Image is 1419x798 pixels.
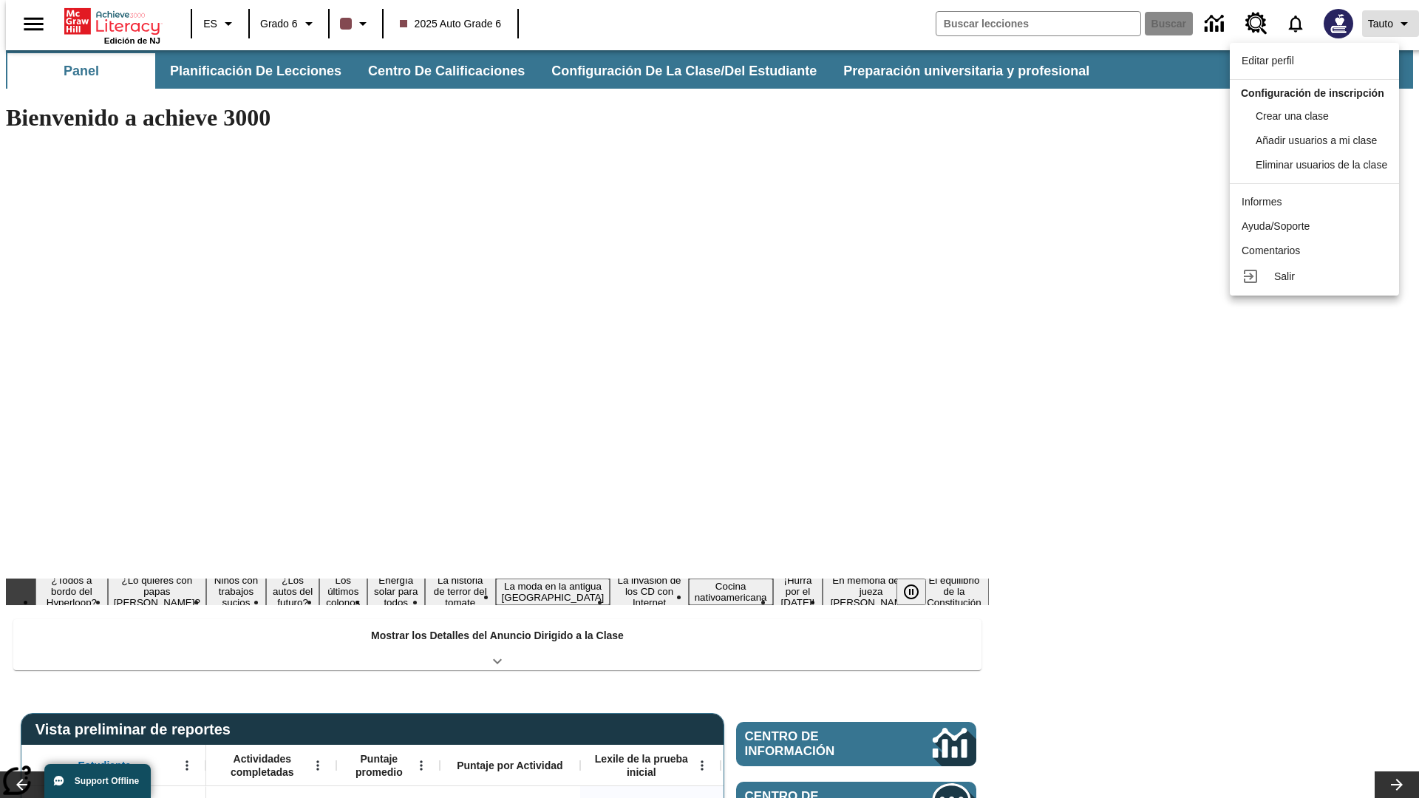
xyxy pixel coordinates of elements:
[1256,159,1387,171] span: Eliminar usuarios de la clase
[1242,245,1300,256] span: Comentarios
[1256,134,1377,146] span: Añadir usuarios a mi clase
[1242,55,1294,66] span: Editar perfil
[1274,270,1295,282] span: Salir
[1242,196,1282,208] span: Informes
[1241,87,1384,99] span: Configuración de inscripción
[1256,110,1329,122] span: Crear una clase
[1242,220,1310,232] span: Ayuda/Soporte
